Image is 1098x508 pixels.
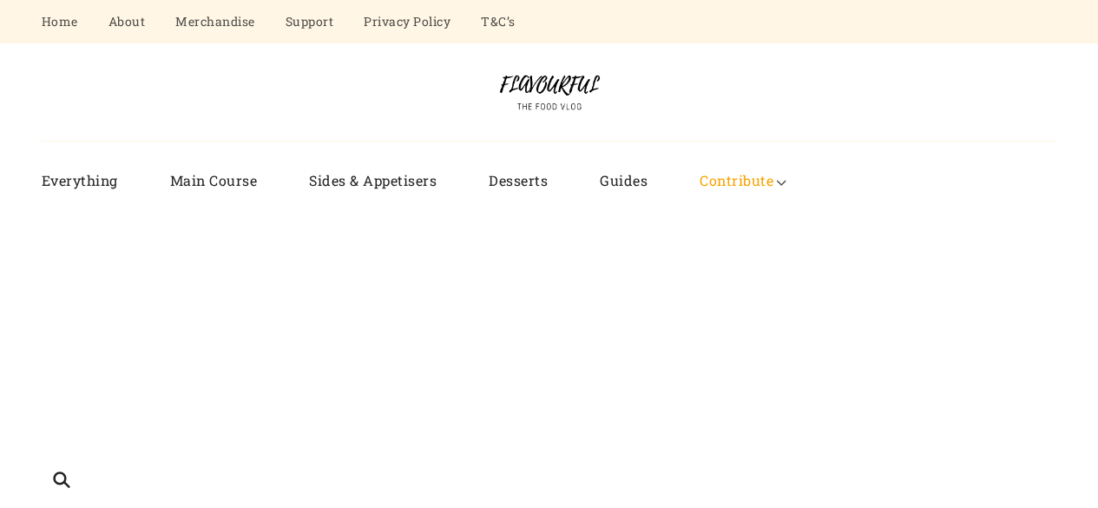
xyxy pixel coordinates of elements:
a: Desserts [463,159,574,203]
a: Everything [42,159,144,203]
a: Sides & Appetisers [283,159,463,203]
a: Main Course [144,159,284,203]
img: Flavourful [484,69,615,115]
a: Contribute [674,159,799,203]
iframe: Advertisement [42,211,1083,454]
a: Guides [574,159,674,203]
